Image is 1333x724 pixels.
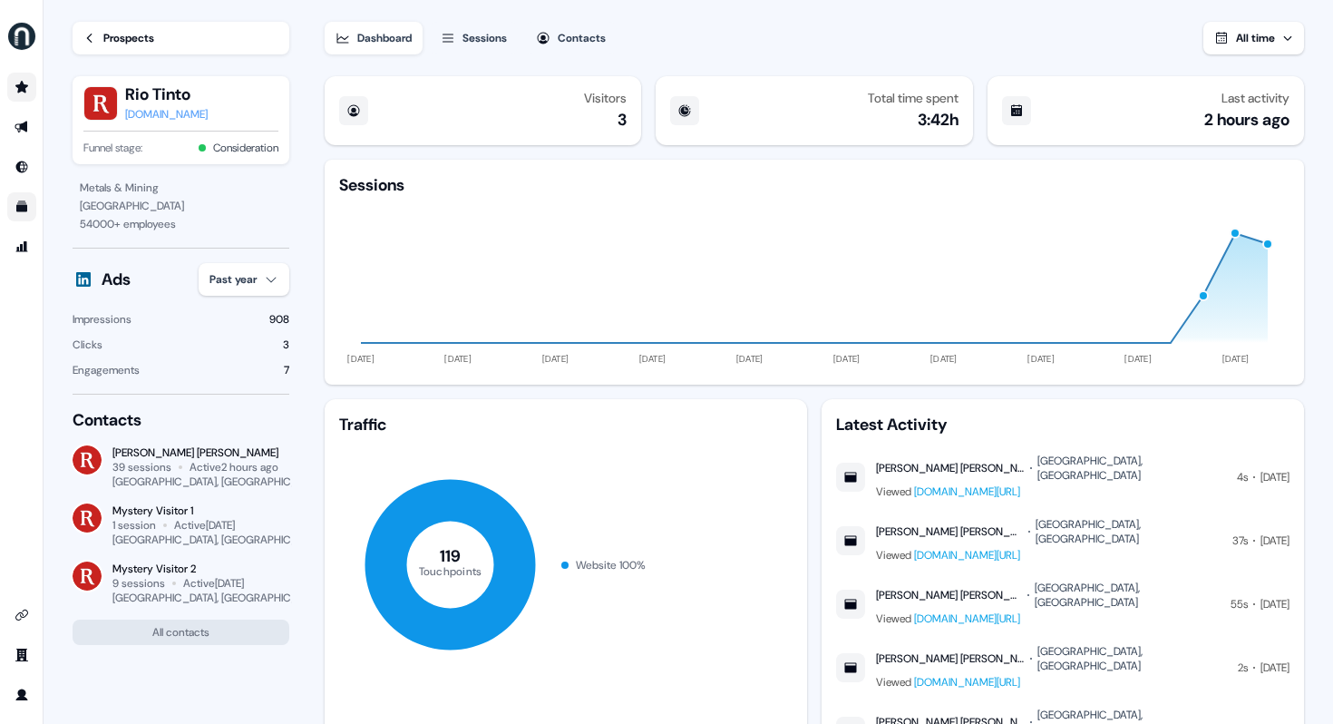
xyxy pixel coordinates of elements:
div: Contacts [73,409,289,431]
div: [GEOGRAPHIC_DATA], [GEOGRAPHIC_DATA] [112,533,326,547]
div: [PERSON_NAME] [PERSON_NAME] [876,651,1026,666]
span: Funnel stage: [83,139,142,157]
div: 7 [284,361,289,379]
tspan: [DATE] [735,353,763,365]
a: Go to integrations [7,601,36,630]
tspan: 119 [439,545,461,567]
div: 3 [618,109,627,131]
a: Go to prospects [7,73,36,102]
div: 3:42h [918,109,958,131]
tspan: [DATE] [930,353,958,365]
a: [DOMAIN_NAME][URL] [914,611,1020,626]
tspan: Touchpoints [418,563,482,578]
div: [GEOGRAPHIC_DATA], [GEOGRAPHIC_DATA] [1036,517,1222,546]
div: [PERSON_NAME] [PERSON_NAME] [876,461,1025,475]
button: Rio Tinto [125,83,208,105]
div: Viewed [876,673,1227,691]
div: Mystery Visitor 1 [112,504,289,518]
div: Impressions [73,310,131,328]
a: Go to profile [7,680,36,709]
button: Contacts [525,22,617,54]
a: Prospects [73,22,289,54]
div: Viewed [876,610,1220,628]
tspan: [DATE] [541,353,569,365]
div: [DATE] [1260,532,1289,550]
div: 1 session [112,518,156,533]
div: Sessions [339,174,404,196]
div: Visitors [584,91,627,105]
div: Traffic [339,414,793,435]
button: Sessions [430,22,518,54]
div: Dashboard [357,29,412,47]
a: Go to attribution [7,232,36,261]
a: [DOMAIN_NAME][URL] [914,548,1020,563]
div: [PERSON_NAME] [PERSON_NAME] [876,588,1022,602]
tspan: [DATE] [347,353,375,365]
button: Dashboard [325,22,423,54]
div: Viewed [876,546,1221,564]
a: Go to templates [7,192,36,221]
div: Active [DATE] [183,576,244,591]
div: [DATE] [1260,468,1289,486]
a: [DOMAIN_NAME][URL] [914,675,1020,690]
tspan: [DATE] [1124,353,1152,365]
div: Engagements [73,361,140,379]
div: 3 [283,336,289,354]
div: [GEOGRAPHIC_DATA], [GEOGRAPHIC_DATA] [1035,581,1220,610]
div: Viewed [876,483,1226,501]
button: Consideration [213,139,278,157]
button: Past year [199,263,289,296]
div: [GEOGRAPHIC_DATA], [GEOGRAPHIC_DATA] [1037,644,1227,673]
tspan: [DATE] [1221,353,1249,365]
div: [GEOGRAPHIC_DATA] [80,197,282,215]
div: Sessions [462,29,507,47]
div: Active [DATE] [174,518,235,533]
div: 55s [1231,595,1248,613]
div: [PERSON_NAME] [PERSON_NAME] [876,524,1023,539]
div: Ads [102,269,131,290]
tspan: [DATE] [1027,353,1055,365]
div: 4s [1237,468,1248,486]
a: Go to Inbound [7,152,36,181]
div: 9 sessions [112,576,165,591]
a: Go to team [7,641,36,670]
span: All time [1236,31,1275,45]
div: 2s [1238,659,1248,677]
div: [PERSON_NAME] [PERSON_NAME] [112,445,289,460]
div: [GEOGRAPHIC_DATA], [GEOGRAPHIC_DATA] [112,591,326,605]
div: 2 hours ago [1204,109,1289,131]
div: Clicks [73,336,102,354]
div: Website 100 % [576,556,646,574]
div: [GEOGRAPHIC_DATA], [GEOGRAPHIC_DATA] [1037,454,1226,483]
div: 39 sessions [112,460,171,475]
div: 37s [1232,532,1248,550]
tspan: [DATE] [833,353,861,365]
div: [GEOGRAPHIC_DATA], [GEOGRAPHIC_DATA] [112,475,326,489]
div: Active 2 hours ago [190,460,278,475]
button: All contacts [73,620,289,645]
div: 54000 + employees [80,215,282,233]
div: 908 [269,310,289,328]
div: Contacts [558,29,606,47]
tspan: [DATE] [444,353,471,365]
div: Total time spent [868,91,958,105]
div: [DATE] [1260,595,1289,613]
a: [DOMAIN_NAME] [125,105,208,123]
button: All time [1203,22,1304,54]
div: Metals & Mining [80,179,282,197]
div: [DATE] [1260,659,1289,677]
tspan: [DATE] [638,353,666,365]
div: Latest Activity [836,414,1289,435]
a: [DOMAIN_NAME][URL] [914,484,1020,499]
a: Go to outbound experience [7,113,36,142]
div: Last activity [1221,91,1289,105]
div: Mystery Visitor 2 [112,562,289,576]
div: Prospects [103,29,154,47]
